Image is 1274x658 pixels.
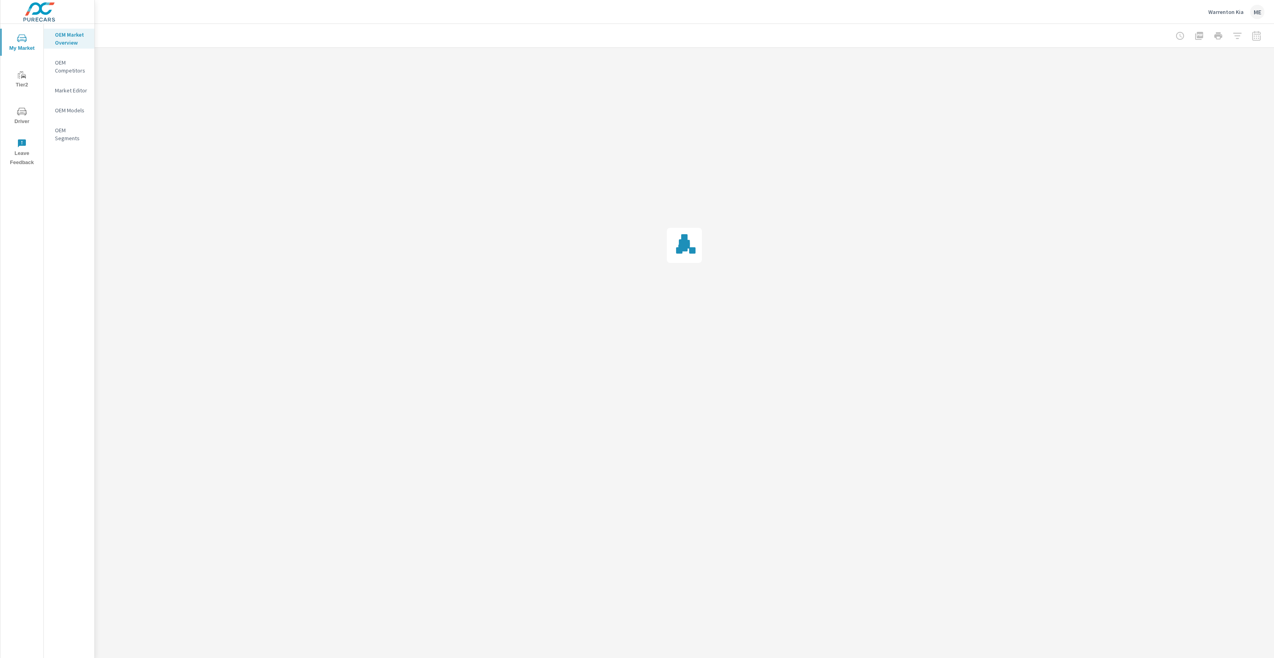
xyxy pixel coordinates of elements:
[55,86,88,94] p: Market Editor
[44,57,94,76] div: OEM Competitors
[55,106,88,114] p: OEM Models
[3,139,41,167] span: Leave Feedback
[55,59,88,74] p: OEM Competitors
[44,104,94,116] div: OEM Models
[0,24,43,170] div: nav menu
[1250,5,1264,19] div: ME
[44,29,94,49] div: OEM Market Overview
[44,124,94,144] div: OEM Segments
[3,70,41,90] span: Tier2
[55,126,88,142] p: OEM Segments
[3,107,41,126] span: Driver
[3,33,41,53] span: My Market
[55,31,88,47] p: OEM Market Overview
[1208,8,1244,16] p: Warrenton Kia
[44,84,94,96] div: Market Editor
